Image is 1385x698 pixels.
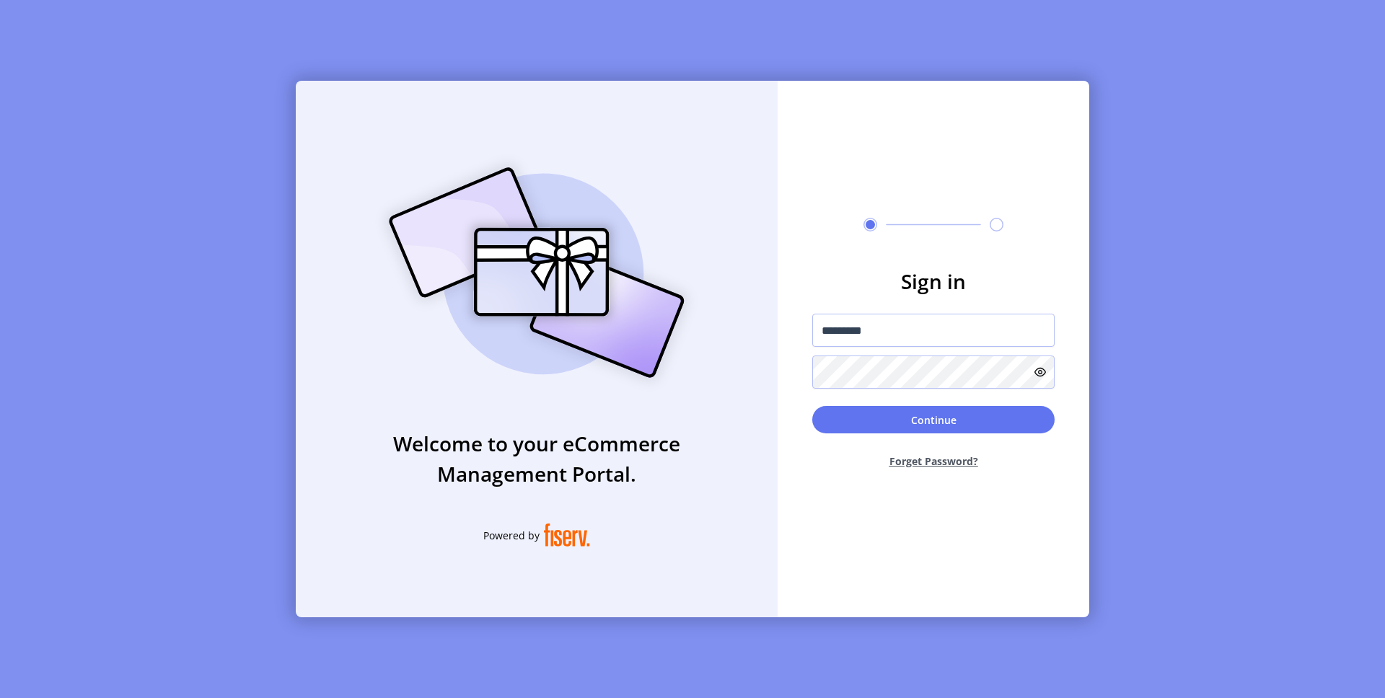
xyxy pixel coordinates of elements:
h3: Welcome to your eCommerce Management Portal. [296,428,778,489]
span: Powered by [483,528,540,543]
img: card_Illustration.svg [367,151,706,394]
button: Continue [812,406,1055,433]
button: Forget Password? [812,442,1055,480]
h3: Sign in [812,266,1055,296]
